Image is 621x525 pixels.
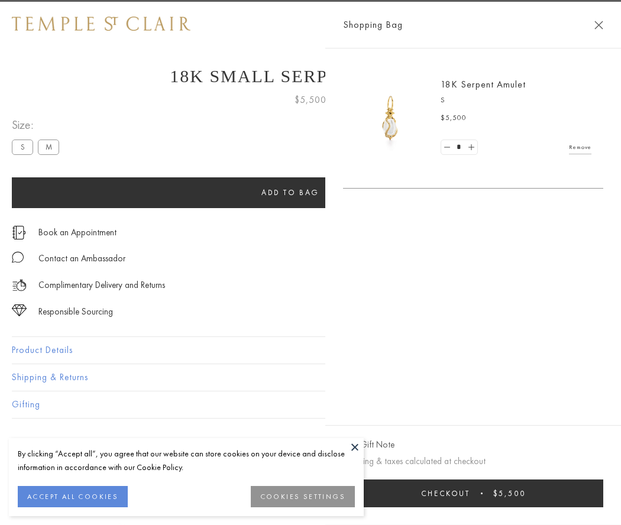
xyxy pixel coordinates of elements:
div: By clicking “Accept all”, you agree that our website can store cookies on your device and disclos... [18,447,355,474]
label: M [38,140,59,154]
a: 18K Serpent Amulet [441,78,526,90]
p: Shipping & taxes calculated at checkout [343,454,603,469]
button: Checkout $5,500 [343,479,603,507]
a: Book an Appointment [38,226,117,239]
span: Checkout [421,488,470,498]
img: P51836-E11SERPPV [355,83,426,154]
img: icon_appointment.svg [12,226,26,239]
button: Shipping & Returns [12,364,609,391]
a: Set quantity to 0 [441,140,453,155]
div: Responsible Sourcing [38,304,113,319]
span: Shopping Bag [343,17,403,33]
button: COOKIES SETTINGS [251,486,355,507]
button: ACCEPT ALL COOKIES [18,486,128,507]
div: Contact an Ambassador [38,251,125,266]
img: MessageIcon-01_2.svg [12,251,24,263]
a: Remove [569,141,591,154]
button: Add Gift Note [343,437,394,452]
button: Product Details [12,337,609,364]
button: Close Shopping Bag [594,21,603,30]
p: S [441,95,591,106]
label: S [12,140,33,154]
button: Add to bag [12,177,569,208]
span: $5,500 [441,112,467,124]
button: Gifting [12,391,609,418]
span: $5,500 [493,488,526,498]
span: $5,500 [295,92,326,108]
img: Temple St. Clair [12,17,190,31]
img: icon_sourcing.svg [12,304,27,316]
img: icon_delivery.svg [12,278,27,293]
a: Set quantity to 2 [465,140,477,155]
h1: 18K Small Serpent Amulet [12,66,609,86]
span: Size: [12,115,64,135]
p: Complimentary Delivery and Returns [38,278,165,293]
span: Add to bag [261,187,319,197]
